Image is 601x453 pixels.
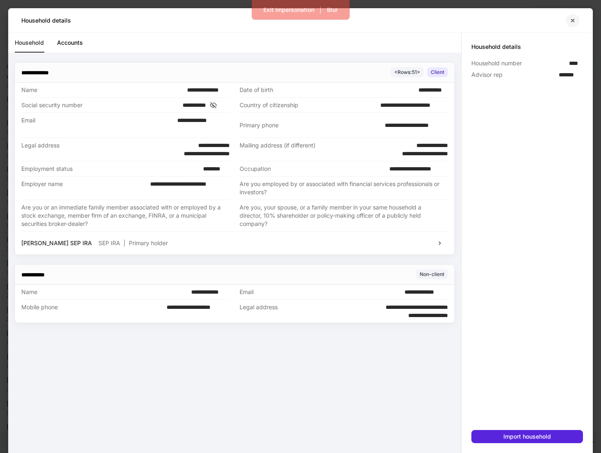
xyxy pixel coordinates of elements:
div: Date of birth [240,86,414,94]
div: Are you, your spouse, or a family member in your same household a director, 10% shareholder or po... [240,203,443,228]
div: Advisor rep [471,71,554,79]
div: Email [240,288,400,296]
div: Email [21,116,172,134]
div: Mobile phone [21,303,162,320]
div: Legal address [21,141,154,158]
div: Name [21,288,186,296]
div: Name [21,86,182,94]
h5: Household details [21,16,71,25]
div: Blur [327,7,338,13]
div: Are you or an immediate family member associated with or employed by a stock exchange, member fir... [21,203,225,228]
div: Legal address [240,303,354,320]
p: [PERSON_NAME] SEP IRA [21,239,92,247]
a: Household [15,33,44,53]
div: Mailing address (if different) [240,141,372,158]
div: Are you employed by or associated with financial services professionals or investors? [240,180,443,196]
div: Primary phone [240,121,380,129]
div: Country of citizenship [240,101,375,109]
div: Non-client [420,270,444,278]
div: Occupation [240,165,384,173]
span: | [123,239,126,246]
div: Household number [471,59,564,67]
div: Social security number [21,101,178,109]
div: Client [431,68,444,76]
div: Exit Impersonation [263,7,314,13]
button: Import household [471,430,583,443]
div: Employment status [21,165,198,173]
div: Import household [503,434,551,439]
h5: Household details [471,43,583,51]
div: < Rows: 51 > [394,68,420,76]
div: Employer name [21,180,145,196]
p: SEP IRA Primary holder [98,239,168,247]
a: Accounts [57,33,83,53]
